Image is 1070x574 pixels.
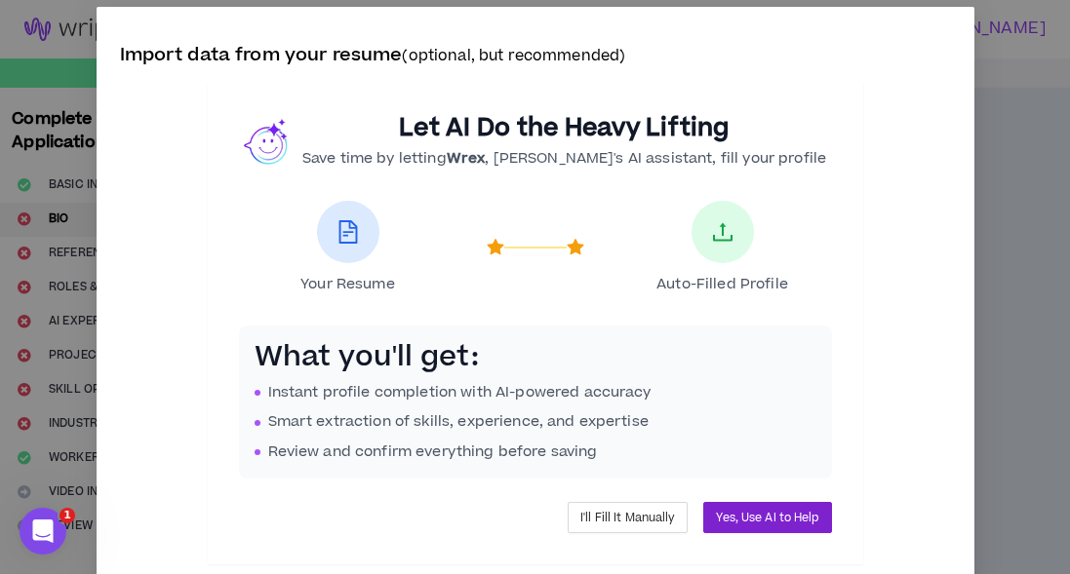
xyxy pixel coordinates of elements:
[59,508,75,523] span: 1
[922,7,974,59] button: Close
[711,220,734,244] span: upload
[447,148,486,169] b: Wrex
[302,113,826,144] h2: Let AI Do the Heavy Lifting
[568,502,688,533] button: I'll Fill It Manually
[244,118,291,165] img: wrex.png
[402,46,625,66] small: (optional, but recommended)
[703,502,831,533] button: Yes, Use AI to Help
[567,239,584,256] span: star
[255,382,816,403] li: Instant profile completion with AI-powered accuracy
[255,341,816,374] h3: What you'll get:
[255,411,816,433] li: Smart extraction of skills, experience, and expertise
[20,508,66,555] iframe: Intercom live chat
[255,441,816,463] li: Review and confirm everything before saving
[716,509,818,527] span: Yes, Use AI to Help
[656,275,788,294] span: Auto-Filled Profile
[120,42,951,70] p: Import data from your resume
[580,509,675,527] span: I'll Fill It Manually
[300,275,395,294] span: Your Resume
[337,220,360,244] span: file-text
[302,148,826,170] p: Save time by letting , [PERSON_NAME]'s AI assistant, fill your profile
[487,239,504,256] span: star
